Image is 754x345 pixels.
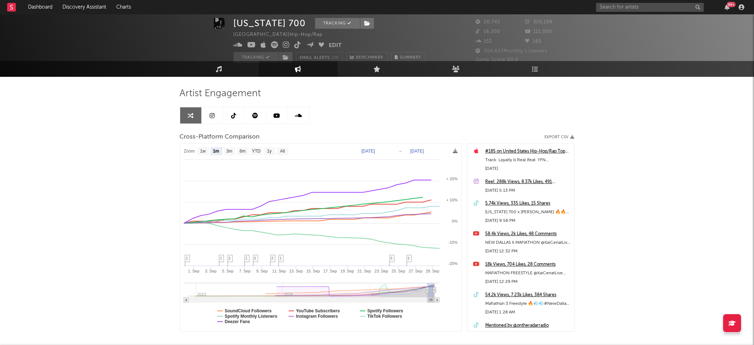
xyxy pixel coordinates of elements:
text: 1. Sep [188,269,199,273]
text: Deezer Fans [225,319,250,324]
text: 3m [226,149,232,154]
a: Mentioned by @ontheradarradio [485,321,571,330]
text: [DATE] [410,149,424,154]
div: [US_STATE] 700 x [PERSON_NAME] 🔥🔥🔥 [485,208,571,216]
text: 15. Sep [306,269,320,273]
text: 6m [239,149,245,154]
div: [US_STATE] 700 [234,18,306,29]
span: 2 [408,256,410,260]
button: Tracking [234,52,278,63]
span: 2 [254,256,256,260]
text: All [280,149,285,154]
span: 111,000 [525,29,552,34]
button: Email AlertsOn [296,52,343,63]
div: [DATE] 12:32 PM [485,247,571,256]
a: 18k Views, 704 Likes, 28 Comments [485,260,571,269]
text: Spotify Followers [367,308,403,313]
text: → [398,149,402,154]
em: On [332,56,339,60]
text: YTD [252,149,260,154]
text: 19. Sep [340,269,354,273]
div: MAFIATHON FREESTYLE @KaiCenatLive @OnTheRadarRadio [485,269,571,278]
a: Benchmark [346,52,388,63]
text: + 10% [446,198,458,202]
text: 13. Sep [289,269,303,273]
text: Spotify Monthly Listeners [225,314,277,319]
span: 20,742 [476,20,501,24]
text: 3. Sep [205,269,216,273]
div: Mafiathon 3 Freestyle 🔥💨💨#NewDallas #Montana700 [485,299,571,308]
span: 16,200 [476,29,501,34]
div: [GEOGRAPHIC_DATA] | Hip-Hop/Rap [234,31,331,39]
text: 17. Sep [323,269,337,273]
button: Edit [329,41,342,50]
span: 304,837 Monthly Listeners [476,49,548,53]
button: Summary [391,52,425,63]
text: 1y [267,149,272,154]
text: 27. Sep [408,269,422,273]
div: Track: Loyalty Is Real (feat. YFN [PERSON_NAME]) [485,156,571,164]
div: [DATE] 12:29 PM [485,278,571,286]
span: 2 [271,256,273,260]
text: -10% [448,240,458,244]
text: -20% [448,261,458,266]
div: 1,900,000 Followers [485,330,571,339]
span: Jump Score: 89.0 [476,57,519,62]
span: 1 [186,256,188,260]
span: 5 [390,256,393,260]
div: 99 + [727,2,736,7]
span: 2 [229,256,231,260]
span: 320,198 [525,20,553,24]
text: 9. Sep [256,269,267,273]
text: SoundCloud Followers [225,308,272,313]
span: 1 [245,256,248,260]
a: 54.2k Views, 7.23k Likes, 384 Shares [485,291,571,299]
span: Cross-Platform Comparison [180,133,260,141]
div: NEW DALLAS X MAFIATHON @KaiCenatLive @OnTheRadarRadio [485,238,571,247]
a: 58.4k Views, 2k Likes, 48 Comments [485,230,571,238]
a: 5.74k Views, 335 Likes, 15 Shares [485,199,571,208]
text: 7. Sep [239,269,250,273]
text: 1w [200,149,206,154]
text: 21. Sep [357,269,371,273]
span: 1 [220,256,222,260]
input: Search for artists [596,3,704,12]
text: 25. Sep [392,269,405,273]
text: 5. Sep [222,269,233,273]
span: 153 [476,39,492,44]
button: Export CSV [545,135,575,139]
button: Tracking [315,18,360,29]
a: Reel: 288k Views, 8.37k Likes, 491 Comments [485,178,571,186]
text: 1m [213,149,219,154]
span: Artist Engagement [180,89,261,98]
span: Summary [400,56,421,60]
span: Benchmark [356,53,384,62]
text: YouTube Subscribers [296,308,340,313]
span: 165 [525,39,542,44]
div: [DATE] 9:56 PM [485,216,571,225]
text: 23. Sep [374,269,388,273]
text: 0% [452,219,458,223]
text: TikTok Followers [367,314,402,319]
text: Zoom [184,149,195,154]
text: 11. Sep [272,269,286,273]
text: + 20% [446,177,458,181]
button: 99+ [725,4,730,10]
div: [DATE] 1:28 AM [485,308,571,317]
a: #185 on United States Hip-Hop/Rap Top Videos [485,147,571,156]
span: 1 [280,256,282,260]
text: [DATE] [361,149,375,154]
text: Instagram Followers [296,314,338,319]
div: [DATE] 5:13 PM [485,186,571,195]
div: [DATE] [485,164,571,173]
text: 29. Sep [426,269,439,273]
